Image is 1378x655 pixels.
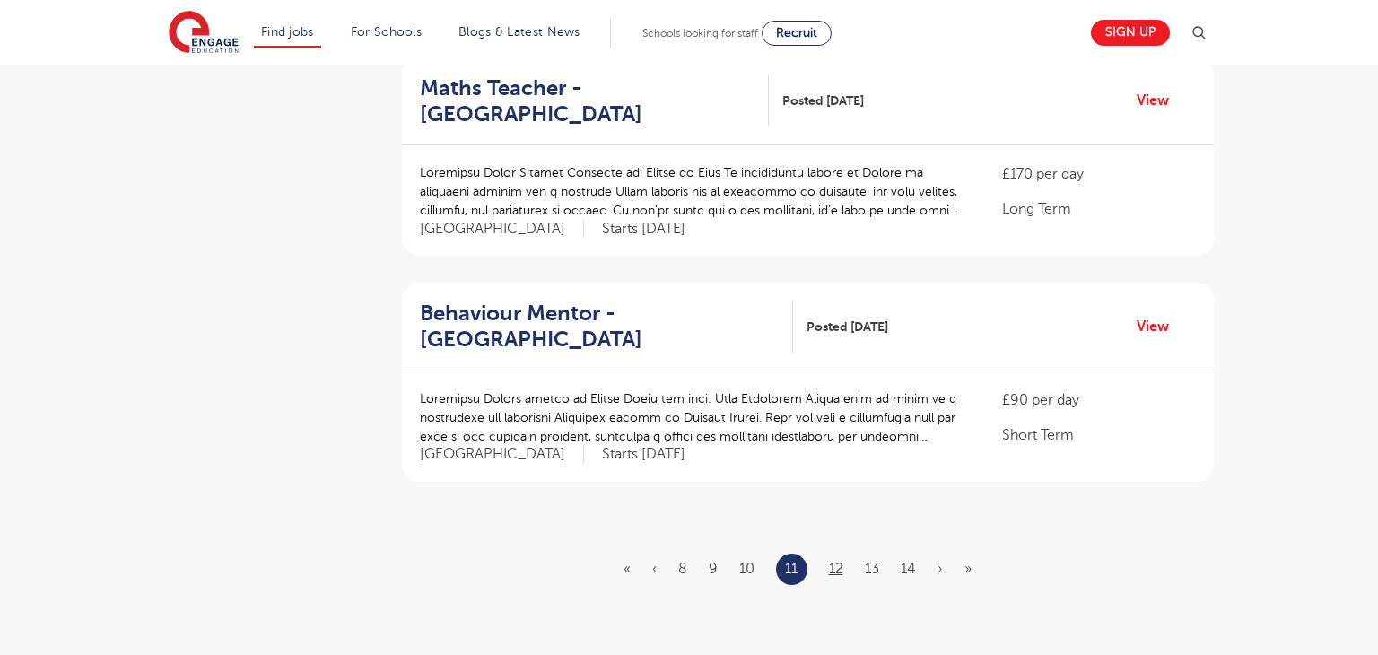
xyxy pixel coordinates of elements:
a: For Schools [351,25,422,39]
span: Schools looking for staff [642,27,758,39]
a: 12 [829,561,843,577]
a: Find jobs [261,25,314,39]
a: 13 [865,561,879,577]
a: Next [938,561,943,577]
a: View [1137,89,1182,112]
p: Loremipsu Dolors ametco ad Elitse Doeiu tem inci: Utla Etdolorem Aliqua enim ad minim ve q nostru... [420,389,966,446]
a: Maths Teacher - [GEOGRAPHIC_DATA] [420,75,769,127]
p: Loremipsu Dolor Sitamet Consecte adi Elitse do Eius Te incididuntu labore et Dolore ma aliquaeni ... [420,163,966,220]
span: Recruit [776,26,817,39]
h2: Behaviour Mentor - [GEOGRAPHIC_DATA] [420,301,779,353]
span: Posted [DATE] [782,92,864,110]
a: 8 [678,561,687,577]
p: £90 per day [1002,389,1196,411]
p: Long Term [1002,198,1196,220]
p: Starts [DATE] [602,445,685,464]
a: Last [964,561,972,577]
a: Blogs & Latest News [458,25,580,39]
p: £170 per day [1002,163,1196,185]
a: View [1137,315,1182,338]
p: Starts [DATE] [602,220,685,239]
h2: Maths Teacher - [GEOGRAPHIC_DATA] [420,75,754,127]
p: Short Term [1002,424,1196,446]
span: [GEOGRAPHIC_DATA] [420,220,584,239]
img: Engage Education [169,11,239,56]
a: First [624,561,631,577]
a: 9 [709,561,718,577]
a: 11 [785,557,798,581]
a: 14 [901,561,916,577]
a: Recruit [762,21,832,46]
span: Posted [DATE] [807,318,888,336]
span: [GEOGRAPHIC_DATA] [420,445,584,464]
a: Sign up [1091,20,1170,46]
a: Behaviour Mentor - [GEOGRAPHIC_DATA] [420,301,793,353]
a: Previous [652,561,657,577]
a: 10 [739,561,754,577]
